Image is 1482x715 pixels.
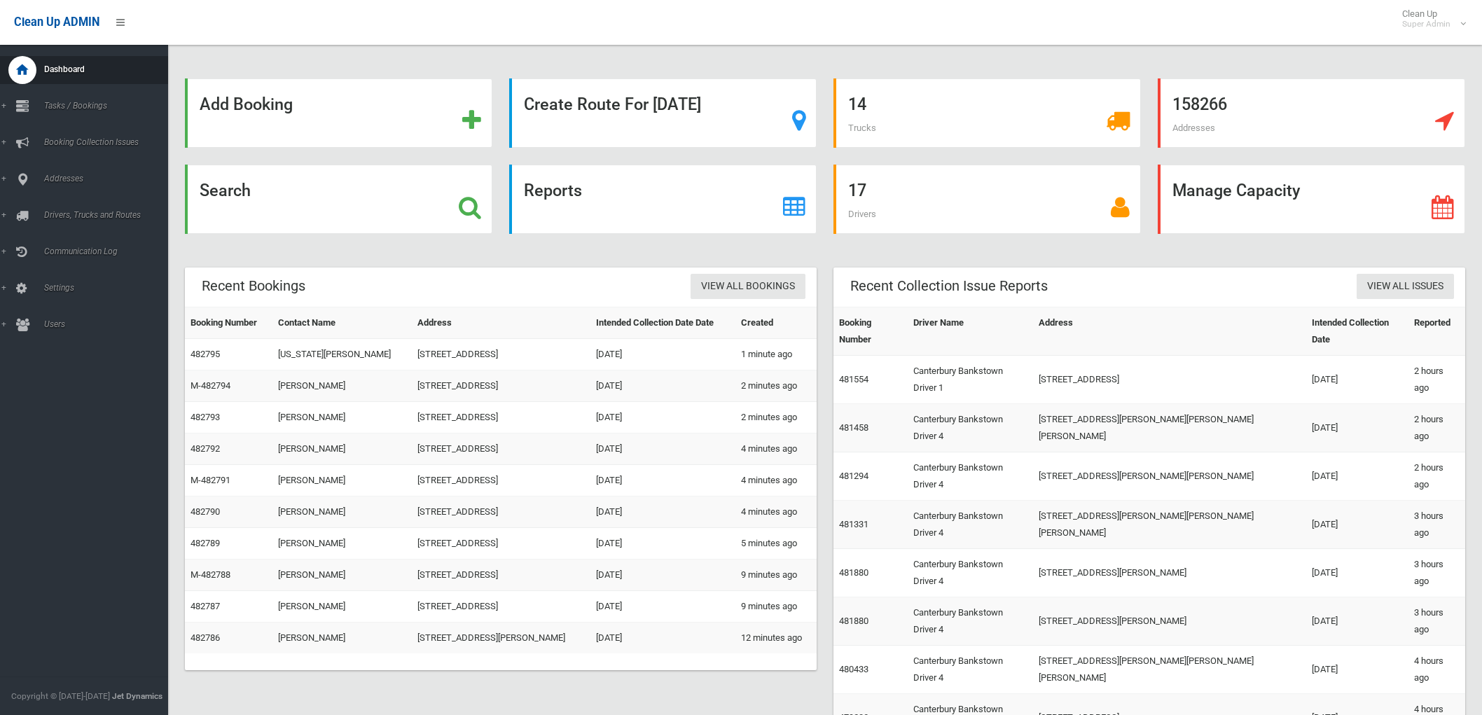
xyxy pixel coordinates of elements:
[691,274,805,300] a: View All Bookings
[735,528,817,560] td: 5 minutes ago
[839,471,868,481] a: 481294
[590,339,735,370] td: [DATE]
[272,370,412,402] td: [PERSON_NAME]
[735,339,817,370] td: 1 minute ago
[735,623,817,654] td: 12 minutes ago
[908,404,1033,452] td: Canterbury Bankstown Driver 4
[1158,165,1465,234] a: Manage Capacity
[524,181,582,200] strong: Reports
[1306,646,1409,694] td: [DATE]
[908,646,1033,694] td: Canterbury Bankstown Driver 4
[191,412,220,422] a: 482793
[735,370,817,402] td: 2 minutes ago
[735,560,817,591] td: 9 minutes ago
[833,165,1141,234] a: 17 Drivers
[735,591,817,623] td: 9 minutes ago
[839,422,868,433] a: 481458
[412,591,590,623] td: [STREET_ADDRESS]
[1306,597,1409,646] td: [DATE]
[839,567,868,578] a: 481880
[191,380,230,391] a: M-482794
[908,307,1033,356] th: Driver Name
[1306,307,1409,356] th: Intended Collection Date
[412,465,590,497] td: [STREET_ADDRESS]
[1408,597,1465,646] td: 3 hours ago
[848,123,876,133] span: Trucks
[839,664,868,674] a: 480433
[40,283,180,293] span: Settings
[839,374,868,384] a: 481554
[191,538,220,548] a: 482789
[191,632,220,643] a: 482786
[1408,452,1465,501] td: 2 hours ago
[839,616,868,626] a: 481880
[185,272,322,300] header: Recent Bookings
[200,95,293,114] strong: Add Booking
[848,209,876,219] span: Drivers
[590,433,735,465] td: [DATE]
[833,307,908,356] th: Booking Number
[40,64,180,74] span: Dashboard
[185,165,492,234] a: Search
[412,623,590,654] td: [STREET_ADDRESS][PERSON_NAME]
[1033,646,1306,694] td: [STREET_ADDRESS][PERSON_NAME][PERSON_NAME][PERSON_NAME]
[524,95,701,114] strong: Create Route For [DATE]
[735,497,817,528] td: 4 minutes ago
[191,601,220,611] a: 482787
[1033,597,1306,646] td: [STREET_ADDRESS][PERSON_NAME]
[833,78,1141,148] a: 14 Trucks
[1033,549,1306,597] td: [STREET_ADDRESS][PERSON_NAME]
[272,623,412,654] td: [PERSON_NAME]
[412,433,590,465] td: [STREET_ADDRESS]
[590,528,735,560] td: [DATE]
[848,95,866,114] strong: 14
[1306,501,1409,549] td: [DATE]
[908,549,1033,597] td: Canterbury Bankstown Driver 4
[735,433,817,465] td: 4 minutes ago
[1306,356,1409,404] td: [DATE]
[1033,452,1306,501] td: [STREET_ADDRESS][PERSON_NAME][PERSON_NAME]
[833,272,1065,300] header: Recent Collection Issue Reports
[1408,307,1465,356] th: Reported
[590,591,735,623] td: [DATE]
[272,591,412,623] td: [PERSON_NAME]
[40,174,180,183] span: Addresses
[735,402,817,433] td: 2 minutes ago
[839,519,868,529] a: 481331
[1408,404,1465,452] td: 2 hours ago
[185,307,272,339] th: Booking Number
[272,528,412,560] td: [PERSON_NAME]
[272,402,412,433] td: [PERSON_NAME]
[412,370,590,402] td: [STREET_ADDRESS]
[590,560,735,591] td: [DATE]
[1306,452,1409,501] td: [DATE]
[185,78,492,148] a: Add Booking
[112,691,162,701] strong: Jet Dynamics
[509,78,817,148] a: Create Route For [DATE]
[1033,404,1306,452] td: [STREET_ADDRESS][PERSON_NAME][PERSON_NAME][PERSON_NAME]
[1408,549,1465,597] td: 3 hours ago
[412,339,590,370] td: [STREET_ADDRESS]
[590,307,735,339] th: Intended Collection Date Date
[908,452,1033,501] td: Canterbury Bankstown Driver 4
[1033,307,1306,356] th: Address
[1357,274,1454,300] a: View All Issues
[509,165,817,234] a: Reports
[412,402,590,433] td: [STREET_ADDRESS]
[191,569,230,580] a: M-482788
[1158,78,1465,148] a: 158266 Addresses
[40,247,180,256] span: Communication Log
[848,181,866,200] strong: 17
[272,497,412,528] td: [PERSON_NAME]
[1306,549,1409,597] td: [DATE]
[1395,8,1464,29] span: Clean Up
[272,433,412,465] td: [PERSON_NAME]
[40,319,180,329] span: Users
[735,307,817,339] th: Created
[200,181,251,200] strong: Search
[191,349,220,359] a: 482795
[1306,404,1409,452] td: [DATE]
[1033,501,1306,549] td: [STREET_ADDRESS][PERSON_NAME][PERSON_NAME][PERSON_NAME]
[1408,356,1465,404] td: 2 hours ago
[191,443,220,454] a: 482792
